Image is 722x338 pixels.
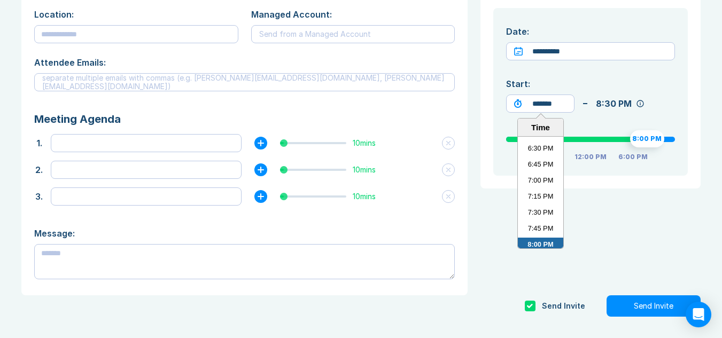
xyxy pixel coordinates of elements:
li: 6:30 PM [518,142,563,158]
li: 7:00 PM [518,174,563,190]
div: 8:30 PM [596,97,632,110]
div: Start: [506,77,675,90]
div: 10 mins [353,192,395,201]
div: test [630,130,664,147]
div: Date: [506,25,675,38]
span: 12:00 PM [575,152,607,162]
div: 1.10mins [34,134,455,152]
li: 7:15 PM [518,190,563,206]
ul: Time [518,137,563,248]
button: 2. [34,163,44,176]
div: Send Invite [542,302,585,310]
div: 10 mins [353,139,395,147]
div: Location: [34,8,238,21]
li: 6:45 PM [518,158,563,174]
span: 6:00 PM [618,152,648,162]
div: Open Intercom Messenger [686,302,711,327]
div: Message: [34,227,455,240]
li: 7:30 PM [518,206,563,222]
div: Attendee Emails: [34,56,455,69]
div: Meeting Agenda [34,113,455,125]
div: separate multiple emails with commas (e.g. [PERSON_NAME][EMAIL_ADDRESS][DOMAIN_NAME], [PERSON_NAM... [42,74,447,91]
button: 1. [34,137,44,150]
button: Send Invite [607,295,701,317]
li: 7:45 PM [518,222,563,238]
div: Time [521,123,561,132]
li: 8:00 PM [518,238,563,254]
button: 3. [34,190,44,203]
div: 10 mins [353,166,395,174]
div: 3.10mins [34,187,455,206]
div: Managed Account: [251,8,455,21]
div: 2.10mins [34,161,455,179]
div: Choose Time [517,118,564,249]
